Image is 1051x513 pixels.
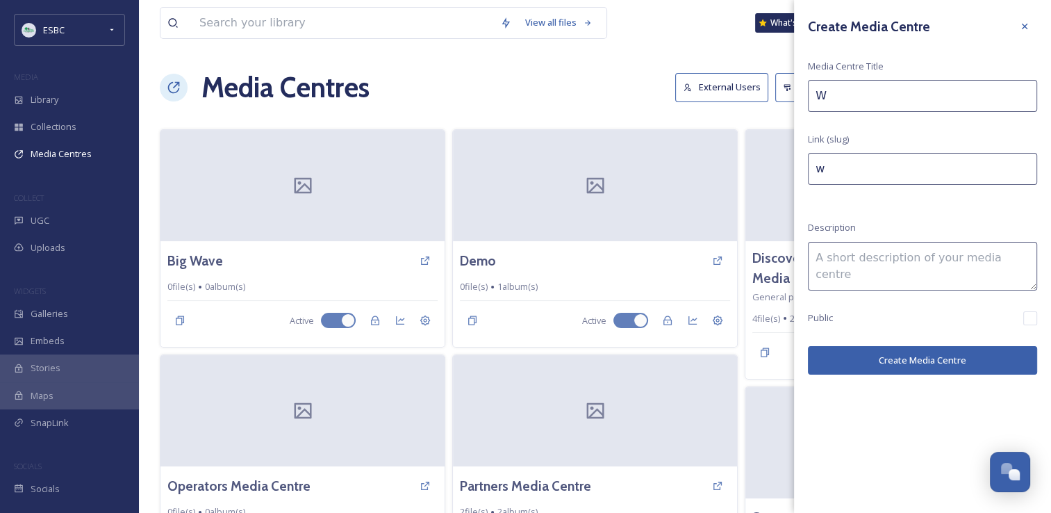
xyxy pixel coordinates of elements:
[808,153,1037,185] input: my-media-centre
[31,389,53,402] span: Maps
[752,312,780,325] span: 4 file(s)
[460,476,591,496] a: Partners Media Centre
[808,133,849,146] span: Link (slug)
[775,73,859,101] a: Customise
[31,334,65,348] span: Embeds
[31,361,60,375] span: Stories
[808,311,833,325] span: Public
[14,193,44,203] span: COLLECT
[31,120,76,133] span: Collections
[808,346,1037,375] button: Create Media Centre
[201,67,370,108] h1: Media Centres
[167,251,223,271] a: Big Wave
[167,476,311,496] a: Operators Media Centre
[31,307,68,320] span: Galleries
[22,23,36,37] img: east-staffs.png
[31,93,58,106] span: Library
[518,9,599,36] a: View all files
[808,80,1037,112] input: My Media Centre
[31,241,65,254] span: Uploads
[14,72,38,82] span: MEDIA
[990,452,1030,492] button: Open Chat
[14,461,42,471] span: SOCIALS
[43,24,65,36] span: ESBC
[167,280,195,293] span: 0 file(s)
[497,280,538,293] span: 1 album(s)
[675,73,775,101] a: External Users
[460,280,488,293] span: 0 file(s)
[790,312,830,325] span: 2 album(s)
[808,17,930,37] h3: Create Media Centre
[31,482,60,496] span: Socials
[582,314,606,327] span: Active
[290,314,314,327] span: Active
[192,8,493,38] input: Search your library
[675,73,768,101] button: External Users
[752,248,998,288] a: Discover [GEOGRAPHIC_DATA] - General Media
[14,286,46,296] span: WIDGETS
[755,13,825,33] a: What's New
[31,416,69,430] span: SnapLink
[808,221,856,234] span: Description
[460,251,496,271] a: Demo
[31,147,92,161] span: Media Centres
[775,73,852,101] button: Customise
[752,291,968,303] span: General promotional media of [GEOGRAPHIC_DATA]
[205,280,245,293] span: 0 album(s)
[31,214,49,227] span: UGC
[808,60,884,73] span: Media Centre Title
